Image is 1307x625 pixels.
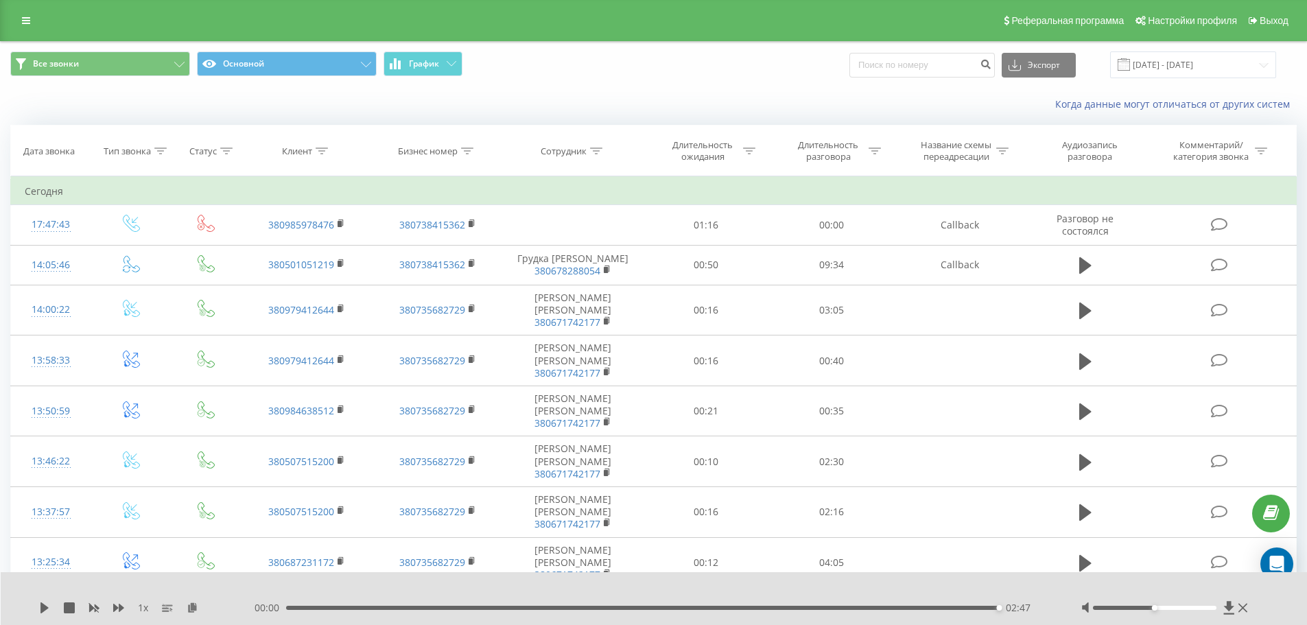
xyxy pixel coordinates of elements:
[769,487,895,538] td: 02:16
[1260,547,1293,580] div: Open Intercom Messenger
[268,258,334,271] a: 380501051219
[255,601,286,615] span: 00:00
[919,139,993,163] div: Название схемы переадресации
[534,467,600,480] a: 380671742177
[644,205,769,245] td: 01:16
[1152,605,1157,611] div: Accessibility label
[534,316,600,329] a: 380671742177
[644,335,769,386] td: 00:16
[534,366,600,379] a: 380671742177
[25,347,78,374] div: 13:58:33
[644,245,769,285] td: 00:50
[644,487,769,538] td: 00:16
[769,205,895,245] td: 00:00
[399,505,465,518] a: 380735682729
[503,245,644,285] td: Грудка [PERSON_NAME]
[792,139,865,163] div: Длительность разговора
[534,517,600,530] a: 380671742177
[1006,601,1031,615] span: 02:47
[25,448,78,475] div: 13:46:22
[399,258,465,271] a: 380738415362
[996,605,1002,611] div: Accessibility label
[25,252,78,279] div: 14:05:46
[268,505,334,518] a: 380507515200
[503,537,644,588] td: [PERSON_NAME] [PERSON_NAME]
[1055,97,1297,110] a: Когда данные могут отличаться от других систем
[399,404,465,417] a: 380735682729
[25,398,78,425] div: 13:50:59
[104,145,151,157] div: Тип звонка
[666,139,740,163] div: Длительность ожидания
[503,335,644,386] td: [PERSON_NAME] [PERSON_NAME]
[1011,15,1124,26] span: Реферальная программа
[138,601,148,615] span: 1 x
[849,53,995,78] input: Поиск по номеру
[769,537,895,588] td: 04:05
[541,145,587,157] div: Сотрудник
[268,354,334,367] a: 380979412644
[33,58,79,69] span: Все звонки
[1045,139,1134,163] div: Аудиозапись разговора
[189,145,217,157] div: Статус
[282,145,312,157] div: Клиент
[399,218,465,231] a: 380738415362
[1260,15,1288,26] span: Выход
[769,245,895,285] td: 09:34
[769,335,895,386] td: 00:40
[398,145,458,157] div: Бизнес номер
[1171,139,1251,163] div: Комментарий/категория звонка
[23,145,75,157] div: Дата звонка
[644,436,769,487] td: 00:10
[894,205,1024,245] td: Callback
[644,537,769,588] td: 00:12
[25,211,78,238] div: 17:47:43
[268,404,334,417] a: 380984638512
[769,285,895,335] td: 03:05
[399,303,465,316] a: 380735682729
[11,178,1297,205] td: Сегодня
[769,386,895,436] td: 00:35
[534,416,600,429] a: 380671742177
[399,556,465,569] a: 380735682729
[503,487,644,538] td: [PERSON_NAME] [PERSON_NAME]
[10,51,190,76] button: Все звонки
[409,59,439,69] span: График
[644,386,769,436] td: 00:21
[1002,53,1076,78] button: Экспорт
[197,51,377,76] button: Основной
[268,303,334,316] a: 380979412644
[534,264,600,277] a: 380678288054
[503,386,644,436] td: [PERSON_NAME] [PERSON_NAME]
[1057,212,1114,237] span: Разговор не состоялся
[384,51,462,76] button: График
[769,436,895,487] td: 02:30
[644,285,769,335] td: 00:16
[503,285,644,335] td: [PERSON_NAME] [PERSON_NAME]
[25,499,78,526] div: 13:37:57
[268,556,334,569] a: 380687231172
[268,455,334,468] a: 380507515200
[399,354,465,367] a: 380735682729
[25,549,78,576] div: 13:25:34
[894,245,1024,285] td: Callback
[534,568,600,581] a: 380671742177
[268,218,334,231] a: 380985978476
[1148,15,1237,26] span: Настройки профиля
[399,455,465,468] a: 380735682729
[25,296,78,323] div: 14:00:22
[503,436,644,487] td: [PERSON_NAME] [PERSON_NAME]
